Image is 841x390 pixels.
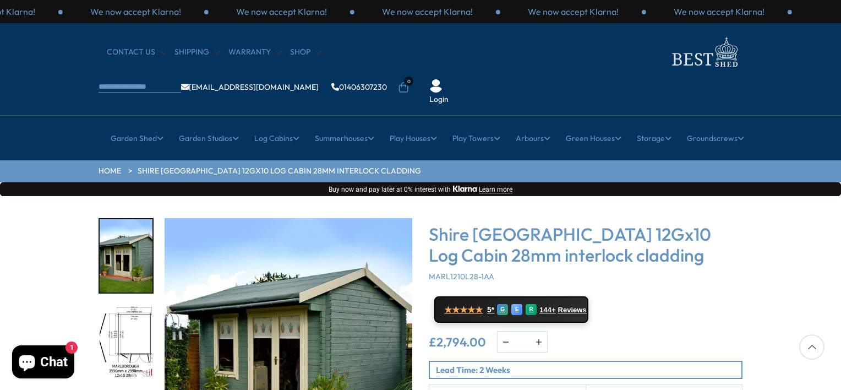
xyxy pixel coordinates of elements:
[228,47,282,58] a: Warranty
[404,77,413,86] span: 0
[566,124,621,152] a: Green Houses
[209,6,354,18] div: 3 / 3
[107,47,166,58] a: CONTACT US
[90,6,181,18] p: We now accept Klarna!
[9,345,78,381] inbox-online-store-chat: Shopify online store chat
[181,83,319,91] a: [EMAIL_ADDRESS][DOMAIN_NAME]
[516,124,550,152] a: Arbours
[174,47,220,58] a: Shipping
[687,124,744,152] a: Groundscrews
[558,306,587,315] span: Reviews
[452,124,500,152] a: Play Towers
[665,34,742,70] img: logo
[254,124,299,152] a: Log Cabins
[100,306,152,379] img: 12x10MarlboroughSTDFLOORPLANMMFT28mmTEMP_dcc92798-60a6-423a-957c-a89463604aa4_200x200.jpg
[429,272,494,281] span: MARL1210L28-1AA
[354,6,500,18] div: 1 / 3
[290,47,321,58] a: Shop
[434,296,588,323] a: ★★★★★ 5* G E R 144+ Reviews
[111,124,163,152] a: Garden Shed
[99,305,154,380] div: 2 / 16
[429,224,742,266] h3: Shire [GEOGRAPHIC_DATA] 12Gx10 Log Cabin 28mm interlock cladding
[382,6,473,18] p: We now accept Klarna!
[179,124,239,152] a: Garden Studios
[436,364,741,376] p: Lead Time: 2 Weeks
[99,218,154,294] div: 1 / 16
[526,304,537,315] div: R
[646,6,792,18] div: 3 / 3
[444,305,483,315] span: ★★★★★
[429,336,486,348] ins: £2,794.00
[100,219,152,292] img: Marlborough_7_3123f303-0f06-4683-a69a-de8e16965eae_200x200.jpg
[99,166,121,177] a: HOME
[539,306,555,315] span: 144+
[637,124,671,152] a: Storage
[429,79,443,93] img: User Icon
[674,6,764,18] p: We now accept Klarna!
[315,124,374,152] a: Summerhouses
[331,83,387,91] a: 01406307230
[390,124,437,152] a: Play Houses
[236,6,327,18] p: We now accept Klarna!
[63,6,209,18] div: 2 / 3
[138,166,421,177] a: Shire [GEOGRAPHIC_DATA] 12Gx10 Log Cabin 28mm interlock cladding
[500,6,646,18] div: 2 / 3
[511,304,522,315] div: E
[497,304,508,315] div: G
[528,6,619,18] p: We now accept Klarna!
[429,94,449,105] a: Login
[398,82,409,93] a: 0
